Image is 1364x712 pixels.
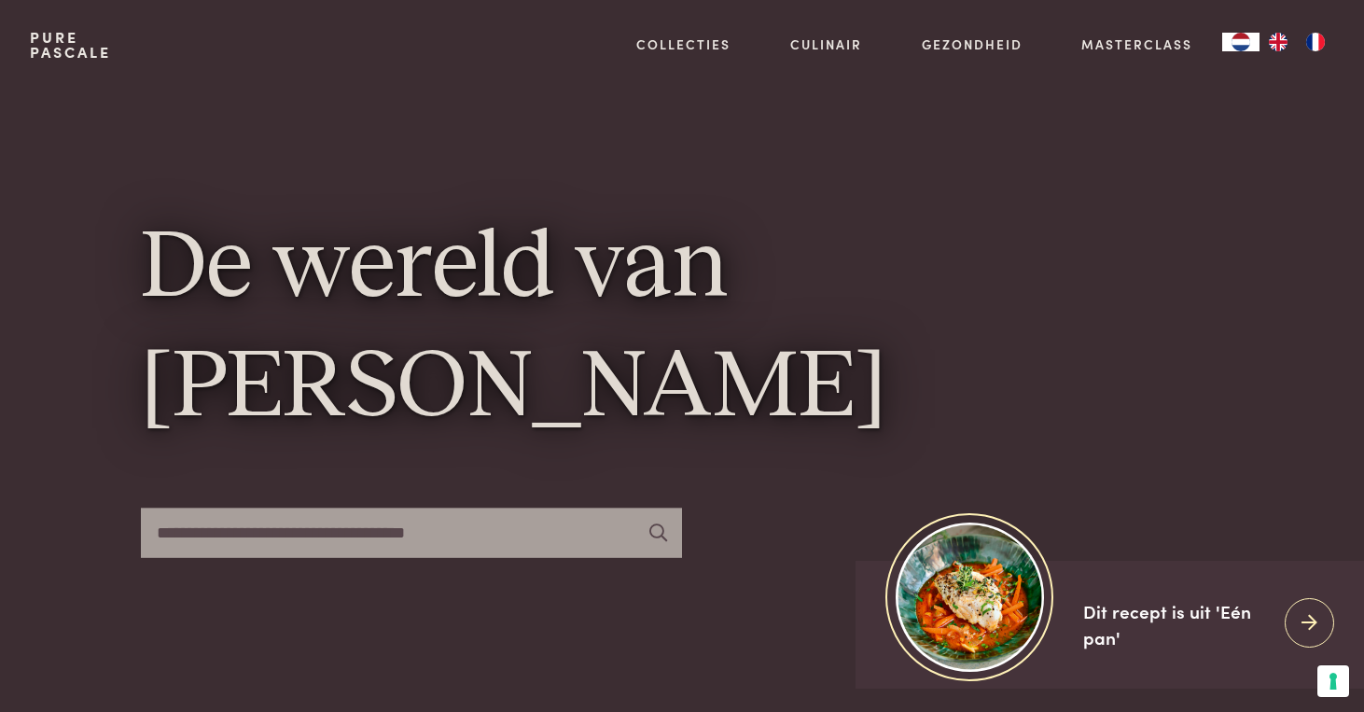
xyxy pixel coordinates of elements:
[896,523,1044,671] img: https://admin.purepascale.com/wp-content/uploads/2025/08/home_recept_link.jpg
[1083,598,1270,651] div: Dit recept is uit 'Eén pan'
[922,35,1023,54] a: Gezondheid
[1297,33,1334,51] a: FR
[790,35,862,54] a: Culinair
[856,561,1364,689] a: https://admin.purepascale.com/wp-content/uploads/2025/08/home_recept_link.jpg Dit recept is uit '...
[141,211,1223,449] h1: De wereld van [PERSON_NAME]
[1222,33,1260,51] div: Language
[1317,665,1349,697] button: Uw voorkeuren voor toestemming voor trackingtechnologieën
[30,30,111,60] a: PurePascale
[1081,35,1192,54] a: Masterclass
[1222,33,1260,51] a: NL
[636,35,731,54] a: Collecties
[1260,33,1297,51] a: EN
[1260,33,1334,51] ul: Language list
[1222,33,1334,51] aside: Language selected: Nederlands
